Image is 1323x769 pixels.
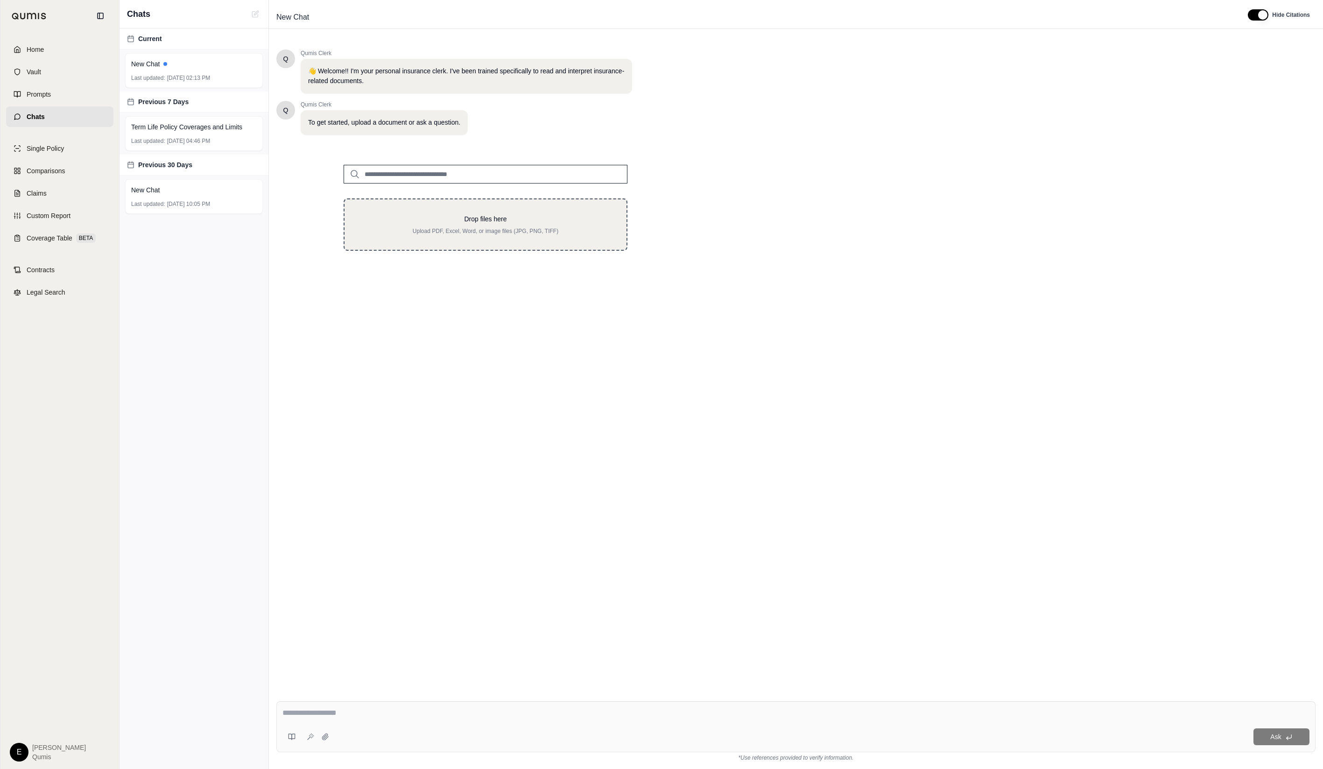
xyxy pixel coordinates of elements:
[6,183,113,204] a: Claims
[12,13,47,20] img: Qumis Logo
[6,205,113,226] a: Custom Report
[359,214,612,224] p: Drop files here
[32,743,86,752] span: [PERSON_NAME]
[6,84,113,105] a: Prompts
[27,288,65,297] span: Legal Search
[359,227,612,235] p: Upload PDF, Excel, Word, or image files (JPG, PNG, TIFF)
[138,160,192,169] span: Previous 30 Days
[273,10,313,25] span: New Chat
[308,66,625,86] p: 👋 Welcome!! I'm your personal insurance clerk. I've been trained specifically to read and interpr...
[167,74,210,82] span: [DATE] 02:13 PM
[27,45,44,54] span: Home
[131,200,165,208] span: Last updated:
[273,10,1237,25] div: Edit Title
[6,161,113,181] a: Comparisons
[131,59,160,69] span: New Chat
[6,260,113,280] a: Contracts
[301,101,468,108] span: Qumis Clerk
[6,106,113,127] a: Chats
[127,7,150,21] span: Chats
[283,106,289,115] span: Hello
[76,233,96,243] span: BETA
[308,118,460,127] p: To get started, upload a document or ask a question.
[283,54,289,63] span: Hello
[27,189,47,198] span: Claims
[27,166,65,176] span: Comparisons
[167,137,210,145] span: [DATE] 04:46 PM
[93,8,108,23] button: Collapse sidebar
[6,282,113,303] a: Legal Search
[6,39,113,60] a: Home
[167,200,210,208] span: [DATE] 10:05 PM
[27,265,55,275] span: Contracts
[250,8,261,20] button: New Chat
[276,752,1316,762] div: *Use references provided to verify information.
[131,74,165,82] span: Last updated:
[131,137,165,145] span: Last updated:
[1270,733,1281,741] span: Ask
[27,211,70,220] span: Custom Report
[27,67,41,77] span: Vault
[6,228,113,248] a: Coverage TableBETA
[27,112,45,121] span: Chats
[301,49,632,57] span: Qumis Clerk
[1253,728,1309,745] button: Ask
[27,144,64,153] span: Single Policy
[1272,11,1310,19] span: Hide Citations
[6,138,113,159] a: Single Policy
[6,62,113,82] a: Vault
[32,752,86,762] span: Qumis
[10,743,28,762] div: E
[138,97,189,106] span: Previous 7 Days
[131,122,242,132] span: Term Life Policy Coverages and Limits
[131,185,160,195] span: New Chat
[138,34,162,43] span: Current
[27,233,72,243] span: Coverage Table
[27,90,51,99] span: Prompts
